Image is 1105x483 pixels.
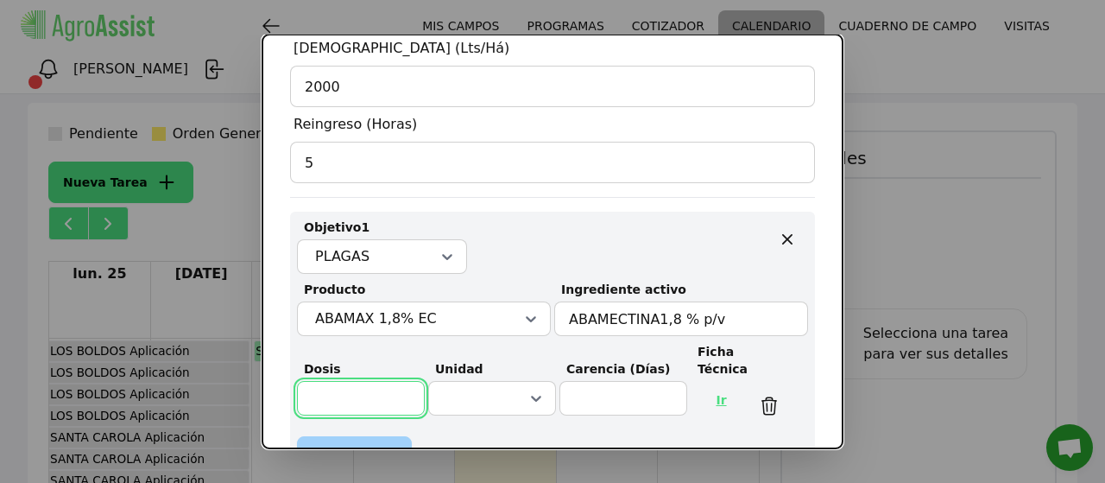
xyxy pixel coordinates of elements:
div: Ficha Técnica [691,343,752,378]
button: Producto [297,436,412,478]
div: PLAGAS [315,245,411,269]
a: Ir [701,379,741,421]
p: Carencia (Días) [566,360,671,378]
div: Unidad [428,360,556,378]
span: Reingreso (Horas) [294,114,417,135]
p: Dosis [304,360,341,378]
input: Reingreso (Horas) [290,142,815,183]
div: ABAMAX 1,8% EC [315,307,495,331]
span: [DEMOGRAPHIC_DATA] (Lts/Há) [294,38,509,59]
div: Producto [297,281,551,298]
input: [DEMOGRAPHIC_DATA] (Lts/Há) [290,66,815,107]
div: Ingrediente activo [554,281,808,298]
div: Objetivo 1 [304,219,460,236]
